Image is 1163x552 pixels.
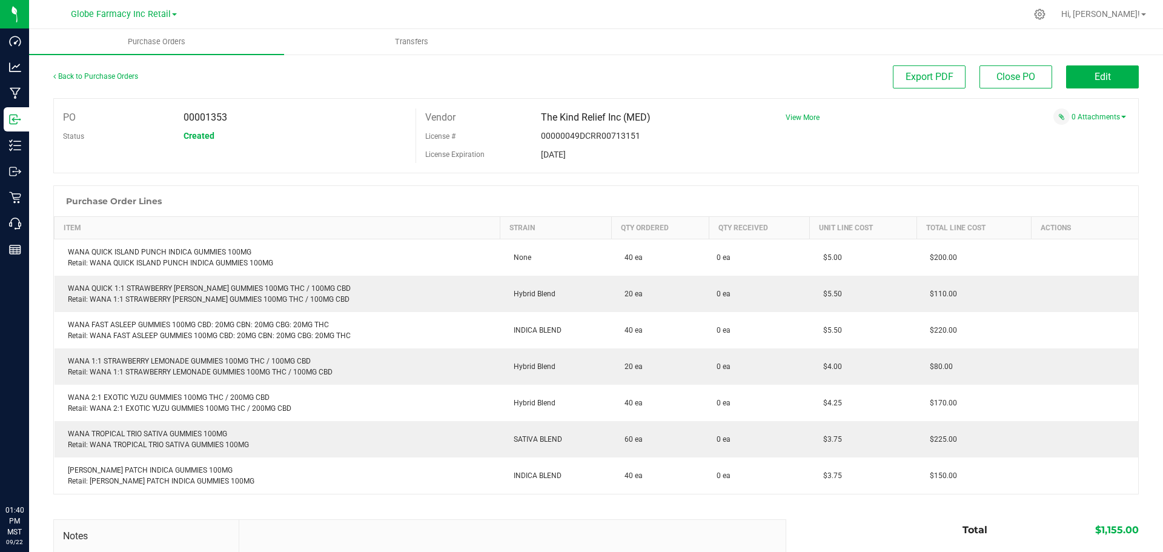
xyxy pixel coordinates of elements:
[63,108,76,127] label: PO
[618,399,643,407] span: 40 ea
[979,65,1052,88] button: Close PO
[63,529,230,544] span: Notes
[62,247,493,268] div: WANA QUICK ISLAND PUNCH INDICA GUMMIES 100MG Retail: WANA QUICK ISLAND PUNCH INDICA GUMMIES 100MG
[1032,217,1138,239] th: Actions
[1061,9,1140,19] span: Hi, [PERSON_NAME]!
[817,399,842,407] span: $4.25
[541,131,640,141] span: 00000049DCRR00713151
[717,361,731,372] span: 0 ea
[62,283,493,305] div: WANA QUICK 1:1 STRAWBERRY [PERSON_NAME] GUMMIES 100MG THC / 100MG CBD Retail: WANA 1:1 STRAWBERRY...
[62,428,493,450] div: WANA TROPICAL TRIO SATIVA GUMMIES 100MG Retail: WANA TROPICAL TRIO SATIVA GUMMIES 100MG
[9,139,21,151] inline-svg: Inventory
[1066,65,1139,88] button: Edit
[717,252,731,263] span: 0 ea
[618,362,643,371] span: 20 ea
[817,471,842,480] span: $3.75
[5,537,24,547] p: 09/22
[924,471,957,480] span: $150.00
[717,325,731,336] span: 0 ea
[379,36,445,47] span: Transfers
[618,253,643,262] span: 40 ea
[55,217,500,239] th: Item
[817,290,842,298] span: $5.50
[66,196,162,206] h1: Purchase Order Lines
[5,505,24,537] p: 01:40 PM MST
[184,131,214,141] span: Created
[12,455,48,491] iframe: Resource center
[111,36,202,47] span: Purchase Orders
[425,127,456,145] label: License #
[786,113,820,122] a: View More
[63,127,84,145] label: Status
[893,65,966,88] button: Export PDF
[425,108,456,127] label: Vendor
[508,362,555,371] span: Hybrid Blend
[541,150,566,159] span: [DATE]
[924,253,957,262] span: $200.00
[9,165,21,178] inline-svg: Outbound
[1095,71,1111,82] span: Edit
[817,326,842,334] span: $5.50
[184,111,227,123] span: 00001353
[924,399,957,407] span: $170.00
[924,290,957,298] span: $110.00
[508,326,562,334] span: INDICA BLEND
[508,435,562,444] span: SATIVA BLEND
[500,217,612,239] th: Strain
[717,470,731,481] span: 0 ea
[9,191,21,204] inline-svg: Retail
[618,290,643,298] span: 20 ea
[963,524,987,536] span: Total
[29,29,284,55] a: Purchase Orders
[717,434,731,445] span: 0 ea
[618,326,643,334] span: 40 ea
[508,290,555,298] span: Hybrid Blend
[906,71,953,82] span: Export PDF
[9,113,21,125] inline-svg: Inbound
[508,399,555,407] span: Hybrid Blend
[1053,108,1070,125] span: Attach a document
[817,253,842,262] span: $5.00
[284,29,539,55] a: Transfers
[709,217,810,239] th: Qty Received
[924,326,957,334] span: $220.00
[71,9,171,19] span: Globe Farmacy Inc Retail
[1032,8,1047,20] div: Manage settings
[924,362,953,371] span: $80.00
[611,217,709,239] th: Qty Ordered
[817,435,842,444] span: $3.75
[916,217,1032,239] th: Total Line Cost
[62,392,493,414] div: WANA 2:1 EXOTIC YUZU GUMMIES 100MG THC / 200MG CBD Retail: WANA 2:1 EXOTIC YUZU GUMMIES 100MG THC...
[9,218,21,230] inline-svg: Call Center
[618,471,643,480] span: 40 ea
[717,397,731,408] span: 0 ea
[924,435,957,444] span: $225.00
[1095,524,1139,536] span: $1,155.00
[53,72,138,81] a: Back to Purchase Orders
[996,71,1035,82] span: Close PO
[541,111,651,123] span: The Kind Relief Inc (MED)
[62,356,493,377] div: WANA 1:1 STRAWBERRY LEMONADE GUMMIES 100MG THC / 100MG CBD Retail: WANA 1:1 STRAWBERRY LEMONADE G...
[508,471,562,480] span: INDICA BLEND
[508,253,531,262] span: None
[425,149,485,160] label: License Expiration
[9,87,21,99] inline-svg: Manufacturing
[62,465,493,487] div: [PERSON_NAME] PATCH INDICA GUMMIES 100MG Retail: [PERSON_NAME] PATCH INDICA GUMMIES 100MG
[9,61,21,73] inline-svg: Analytics
[36,453,50,468] iframe: Resource center unread badge
[810,217,916,239] th: Unit Line Cost
[717,288,731,299] span: 0 ea
[9,244,21,256] inline-svg: Reports
[817,362,842,371] span: $4.00
[9,35,21,47] inline-svg: Dashboard
[618,435,643,444] span: 60 ea
[62,319,493,341] div: WANA FAST ASLEEP GUMMIES 100MG CBD: 20MG CBN: 20MG CBG: 20MG THC Retail: WANA FAST ASLEEP GUMMIES...
[1072,113,1126,121] a: 0 Attachments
